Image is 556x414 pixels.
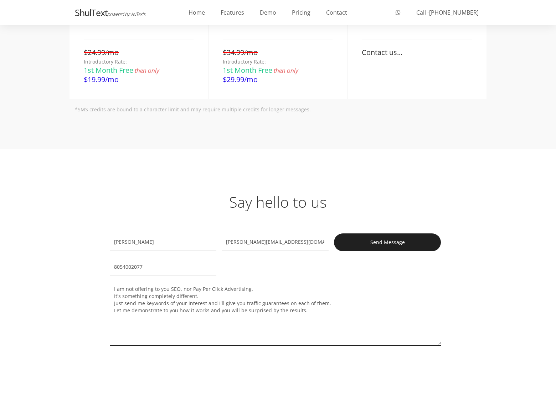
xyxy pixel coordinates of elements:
[84,75,119,84] span: $19.99/mo
[135,66,159,75] span: then only
[362,47,402,57] span: Contact us...
[429,9,479,16] span: [PHONE_NUMBER]
[408,4,486,21] a: Call -[PHONE_NUMBER]
[69,4,151,21] a: ShulTextpowered by: AuTexts
[84,47,119,57] span: $24.99/mo
[110,233,217,251] input: Full name
[318,4,355,21] a: Contact
[213,4,252,21] a: Features
[181,4,213,21] a: Home
[284,4,318,21] a: Pricing
[223,75,258,84] span: $29.99/mo
[110,258,217,276] input: Phone Number (optional)
[108,11,145,17] span: powered by: AuTexts
[223,47,258,57] span: $34.99/mo
[274,66,298,75] span: then only
[110,192,447,212] h1: Say hello to us
[223,65,272,75] span: 1st Month Free
[252,4,284,21] a: Demo
[84,57,194,66] p: Introductory Rate:
[223,57,333,66] p: Introductory Rate:
[75,106,311,113] span: *SMS credits are bound to a character limit and may require multiple credits for longer messages.
[222,233,329,251] input: Email address
[334,233,441,251] input: Send Message
[84,65,133,75] span: 1st Month Free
